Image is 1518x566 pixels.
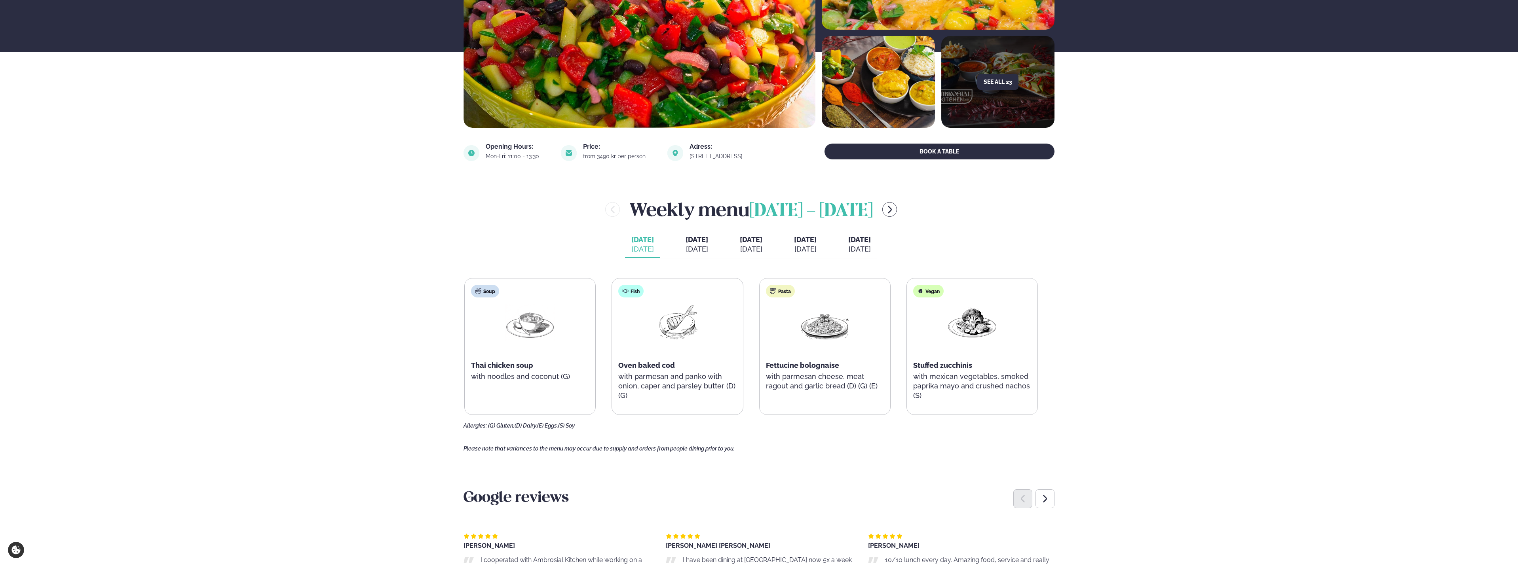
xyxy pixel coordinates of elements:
span: Please note that variances to the menu may occur due to supply and orders from people dining prio... [464,445,735,452]
p: with parmesan and panko with onion, caper and parsley butter (D) (G) [618,372,736,400]
img: image alt [822,36,935,128]
button: [DATE] [DATE] [733,232,769,258]
span: (S) Soy [558,422,575,429]
h2: Weekly menu [629,197,873,222]
div: Adress: [690,144,755,150]
button: See all 23 [977,74,1018,90]
span: [DATE] [686,235,708,244]
div: [DATE] [686,244,708,254]
button: menu-btn-left [605,202,620,217]
h3: Google reviews [464,489,1054,508]
span: Thai chicken soup [471,361,533,369]
span: [DATE] [848,235,871,244]
div: [DATE] [740,244,762,254]
span: (D) Dairy, [515,422,537,429]
span: Stuffed zucchinis [913,361,972,369]
div: Soup [471,285,499,297]
img: Soup.png [505,304,555,341]
span: (E) Eggs, [537,422,558,429]
div: [DATE] [848,244,871,254]
button: menu-btn-right [882,202,897,217]
span: (G) Gluten, [488,422,515,429]
div: [DATE] [631,244,654,254]
div: Mon-Fri: 11:00 - 13:30 [486,153,551,159]
div: Opening Hours: [486,144,551,150]
p: with noodles and coconut (G) [471,372,589,381]
span: [DATE] - [DATE] [749,203,873,220]
button: [DATE] [DATE] [788,232,823,258]
div: [PERSON_NAME] [PERSON_NAME] [666,543,852,549]
p: with parmesan cheese, meat ragout and garlic bread (D) (G) (E) [766,372,884,391]
span: Fettucine bolognaise [766,361,839,369]
span: [DATE] [631,235,654,244]
div: [PERSON_NAME] [464,543,650,549]
button: [DATE] [DATE] [625,232,660,258]
div: from 3490 kr per person [583,153,658,159]
p: with mexican vegetables, smoked paprika mayo and crushed nachos (S) [913,372,1031,400]
div: Pasta [766,285,795,297]
span: [DATE] [740,235,762,244]
div: [DATE] [794,244,817,254]
img: Vegan.svg [917,288,923,294]
div: Previous slide [1013,489,1032,508]
img: pasta.svg [770,288,776,294]
div: Fish [618,285,644,297]
div: Vegan [913,285,944,297]
img: fish.svg [622,288,629,294]
img: image alt [561,145,577,161]
span: [DATE] [794,235,817,244]
button: [DATE] [DATE] [842,232,877,258]
img: Vegan.png [947,304,997,341]
a: link [690,151,755,161]
img: Spagetti.png [800,304,850,341]
button: [DATE] [DATE] [679,232,714,258]
img: soup.svg [475,288,481,294]
img: Fish.png [652,304,703,341]
div: [PERSON_NAME] [868,543,1054,549]
img: image alt [667,145,683,161]
div: Next slide [1035,489,1054,508]
span: Oven baked cod [618,361,675,369]
a: Cookie settings [8,542,24,558]
button: BOOK A TABLE [825,144,1054,159]
span: Allergies: [464,422,487,429]
div: Price: [583,144,658,150]
img: image alt [464,145,479,161]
